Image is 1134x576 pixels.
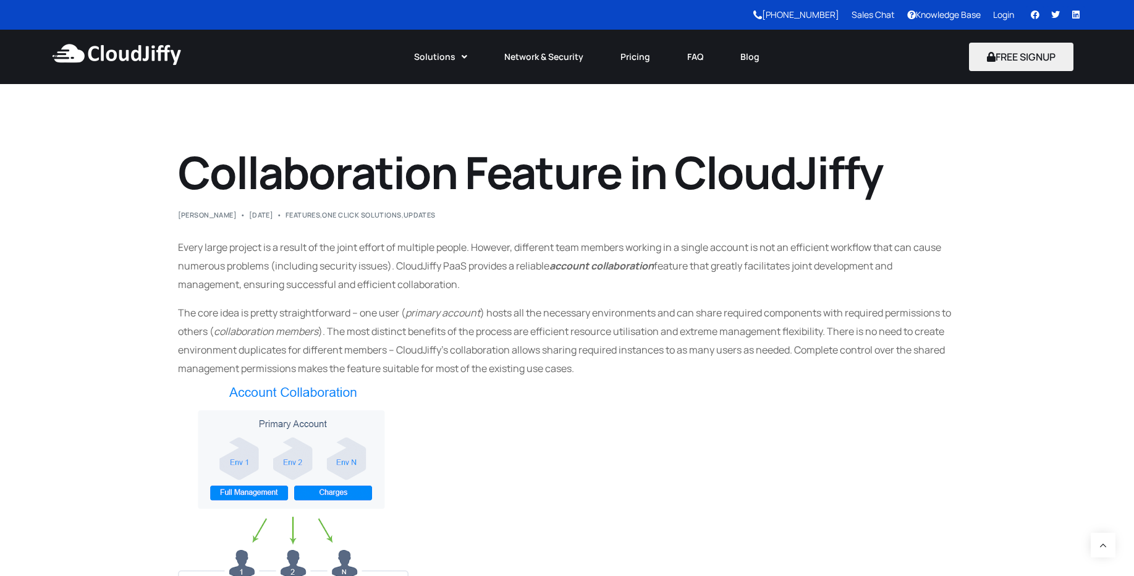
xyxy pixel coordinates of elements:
a: FAQ [669,43,722,70]
a: Blog [722,43,778,70]
span: Every large project is a result of the joint effort of multiple people. However, different team m... [178,240,941,273]
div: , , [286,211,436,218]
a: FREE SIGNUP [969,50,1073,64]
button: FREE SIGNUP [969,43,1073,71]
a: Knowledge Base [907,9,981,20]
h1: Collaboration Feature in CloudJiffy [178,146,957,199]
a: Solutions [396,43,486,70]
a: Network & Security [486,43,602,70]
a: Pricing [602,43,669,70]
a: Features [286,210,321,219]
span: collaboration members [214,324,318,338]
a: [PERSON_NAME] [178,210,237,219]
span: primary account [405,306,480,320]
i: account collaboration [549,259,654,273]
span: ). The most distinct benefits of the process are efficient resource utilisation and extreme manag... [178,324,945,375]
a: One Click Solutions [322,210,401,219]
span: The core idea is pretty straightforward – one user ( [178,306,405,320]
span: feature that greatly facilitates joint development and management, ensuring successful and effici... [178,259,892,291]
span: [DATE] [249,211,274,218]
span: ) hosts all the necessary environments and can share required components with required permission... [178,306,951,338]
a: Sales Chat [852,9,895,20]
a: Login [993,9,1014,20]
a: Updates [404,210,436,219]
a: [PHONE_NUMBER] [753,9,839,20]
